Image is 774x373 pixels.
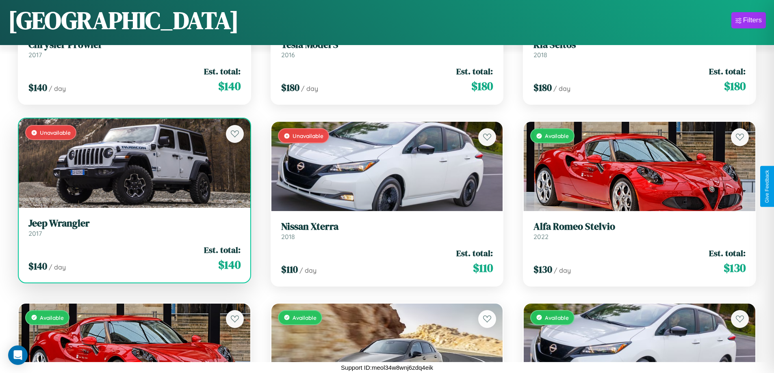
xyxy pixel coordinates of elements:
a: Alfa Romeo Stelvio2022 [533,221,746,241]
a: Chrysler Prowler2017 [28,39,241,59]
div: Give Feedback [764,170,770,203]
button: Filters [731,12,766,28]
h3: Kia Seltos [533,39,746,51]
span: 2018 [281,233,295,241]
h3: Nissan Xterra [281,221,493,233]
a: Jeep Wrangler2017 [28,218,241,237]
span: $ 180 [471,78,493,94]
span: $ 110 [473,260,493,276]
span: / day [49,263,66,271]
span: Available [545,314,569,321]
span: / day [301,84,318,93]
div: Open Intercom Messenger [8,345,28,365]
a: Tesla Model S2016 [281,39,493,59]
span: $ 140 [218,257,241,273]
span: $ 140 [28,259,47,273]
span: $ 180 [281,81,299,94]
span: $ 110 [281,263,298,276]
span: $ 180 [724,78,746,94]
span: $ 140 [218,78,241,94]
span: Unavailable [293,132,323,139]
span: / day [49,84,66,93]
span: 2017 [28,229,42,237]
span: $ 130 [724,260,746,276]
h3: Tesla Model S [281,39,493,51]
span: Available [545,132,569,139]
h3: Jeep Wrangler [28,218,241,229]
span: Est. total: [709,65,746,77]
span: Est. total: [709,247,746,259]
span: / day [554,266,571,274]
span: Available [40,314,64,321]
span: 2018 [533,51,547,59]
span: $ 140 [28,81,47,94]
span: Est. total: [204,65,241,77]
span: Est. total: [456,65,493,77]
span: / day [553,84,570,93]
a: Kia Seltos2018 [533,39,746,59]
h3: Alfa Romeo Stelvio [533,221,746,233]
p: Support ID: meol34w8wnj6zdq4eik [341,362,433,373]
span: Available [293,314,317,321]
h3: Chrysler Prowler [28,39,241,51]
span: 2016 [281,51,295,59]
span: Est. total: [456,247,493,259]
span: Est. total: [204,244,241,256]
h1: [GEOGRAPHIC_DATA] [8,4,239,37]
span: 2022 [533,233,549,241]
a: Nissan Xterra2018 [281,221,493,241]
span: $ 180 [533,81,552,94]
div: Filters [743,16,762,24]
span: $ 130 [533,263,552,276]
span: Unavailable [40,129,71,136]
span: 2017 [28,51,42,59]
span: / day [299,266,317,274]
